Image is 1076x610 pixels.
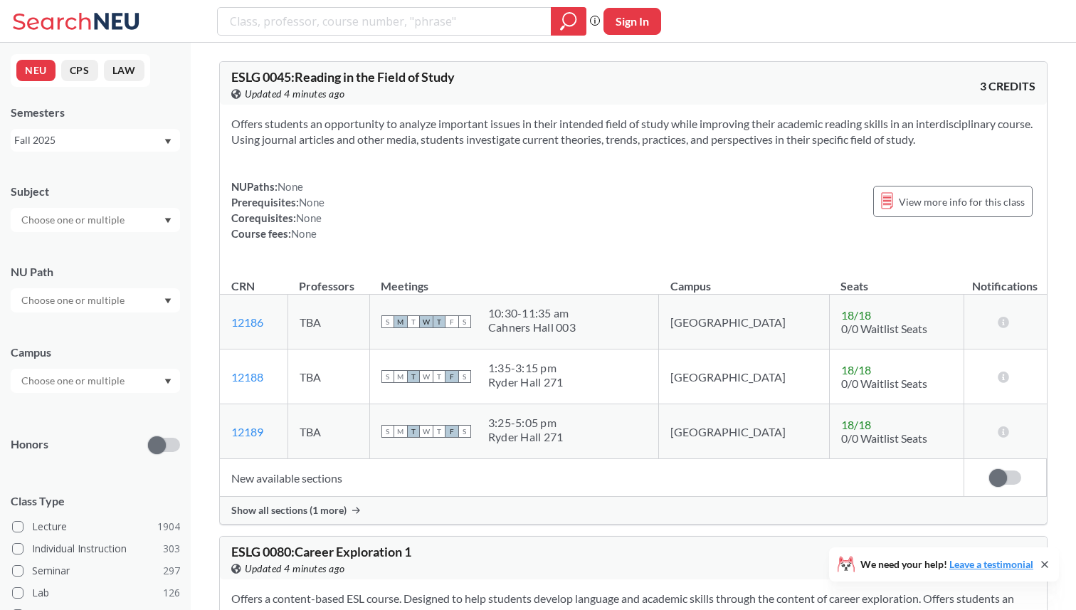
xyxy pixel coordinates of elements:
svg: magnifying glass [560,11,577,31]
svg: Dropdown arrow [164,379,172,384]
span: S [381,425,394,438]
th: Meetings [369,264,659,295]
a: 12186 [231,315,263,329]
div: Fall 2025Dropdown arrow [11,129,180,152]
th: Notifications [964,264,1046,295]
td: New available sections [220,459,964,497]
span: W [420,315,433,328]
span: None [296,211,322,224]
span: 0/0 Waitlist Seats [841,377,927,390]
label: Seminar [12,562,180,580]
button: CPS [61,60,98,81]
span: View more info for this class [899,193,1025,211]
button: LAW [104,60,144,81]
span: 1904 [157,519,180,535]
td: TBA [288,295,369,349]
div: 1:35 - 3:15 pm [488,361,564,375]
span: 3 CREDITS [980,78,1035,94]
span: T [407,315,420,328]
td: TBA [288,349,369,404]
span: M [394,315,407,328]
span: F [445,425,458,438]
svg: Dropdown arrow [164,298,172,304]
a: Leave a testimonial [949,558,1033,570]
span: F [445,370,458,383]
td: [GEOGRAPHIC_DATA] [659,349,829,404]
div: NUPaths: Prerequisites: Corequisites: Course fees: [231,179,325,241]
div: Campus [11,345,180,360]
div: Cahners Hall 003 [488,320,576,335]
input: Choose one or multiple [14,292,134,309]
span: Updated 4 minutes ago [245,86,345,102]
td: TBA [288,404,369,459]
span: Show all sections (1 more) [231,504,347,517]
div: 10:30 - 11:35 am [488,306,576,320]
input: Choose one or multiple [14,372,134,389]
div: Subject [11,184,180,199]
span: 126 [163,585,180,601]
svg: Dropdown arrow [164,139,172,144]
label: Individual Instruction [12,540,180,558]
div: 3:25 - 5:05 pm [488,416,564,430]
span: 18 / 18 [841,363,871,377]
div: Dropdown arrow [11,369,180,393]
input: Class, professor, course number, "phrase" [228,9,541,33]
span: F [445,315,458,328]
label: Lab [12,584,180,602]
span: 0/0 Waitlist Seats [841,431,927,445]
span: T [407,425,420,438]
a: 12188 [231,370,263,384]
div: Show all sections (1 more) [220,497,1047,524]
div: Dropdown arrow [11,288,180,312]
div: Fall 2025 [14,132,163,148]
span: Class Type [11,493,180,509]
span: S [458,425,471,438]
label: Lecture [12,517,180,536]
td: [GEOGRAPHIC_DATA] [659,404,829,459]
th: Campus [659,264,829,295]
span: M [394,370,407,383]
span: 297 [163,563,180,579]
span: We need your help! [860,559,1033,569]
div: magnifying glass [551,7,586,36]
span: T [433,425,445,438]
svg: Dropdown arrow [164,218,172,224]
span: Updated 4 minutes ago [245,561,345,577]
button: Sign In [603,8,661,35]
div: CRN [231,278,255,294]
p: Honors [11,436,48,453]
span: T [407,370,420,383]
span: M [394,425,407,438]
button: NEU [16,60,56,81]
span: 303 [163,541,180,557]
div: Ryder Hall 271 [488,430,564,444]
div: Semesters [11,105,180,120]
span: ESLG 0080 : Career Exploration 1 [231,544,411,559]
td: [GEOGRAPHIC_DATA] [659,295,829,349]
span: 18 / 18 [841,308,871,322]
span: None [291,227,317,240]
span: S [381,370,394,383]
span: ESLG 0045 : Reading in the Field of Study [231,69,455,85]
th: Professors [288,264,369,295]
section: Offers students an opportunity to analyze important issues in their intended field of study while... [231,116,1035,147]
div: NU Path [11,264,180,280]
span: T [433,370,445,383]
div: Dropdown arrow [11,208,180,232]
span: None [299,196,325,209]
span: T [433,315,445,328]
input: Choose one or multiple [14,211,134,228]
div: Ryder Hall 271 [488,375,564,389]
span: S [458,315,471,328]
a: 12189 [231,425,263,438]
span: 0/0 Waitlist Seats [841,322,927,335]
th: Seats [829,264,964,295]
span: 18 / 18 [841,418,871,431]
span: W [420,425,433,438]
span: None [278,180,303,193]
span: S [458,370,471,383]
span: W [420,370,433,383]
span: S [381,315,394,328]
